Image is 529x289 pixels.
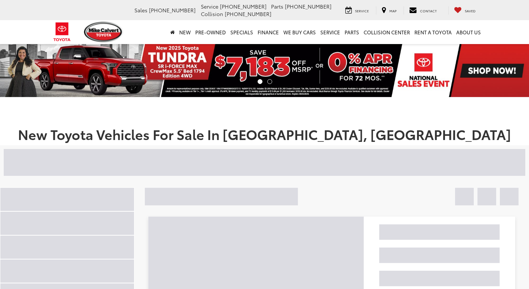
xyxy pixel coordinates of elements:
a: About Us [454,20,483,44]
span: Sales [134,6,147,14]
a: Home [168,20,177,44]
img: Mike Calvert Toyota [84,22,124,42]
span: Service [201,3,218,10]
a: Service [340,6,374,15]
span: Collision [201,10,223,18]
span: [PHONE_NUMBER] [285,3,332,10]
a: Service [318,20,342,44]
a: WE BUY CARS [281,20,318,44]
a: Finance [255,20,281,44]
span: Saved [465,8,476,13]
span: Map [389,8,396,13]
span: Parts [271,3,283,10]
span: Contact [420,8,437,13]
span: [PHONE_NUMBER] [225,10,271,18]
a: Contact [404,6,442,15]
img: Toyota [48,20,76,44]
a: My Saved Vehicles [448,6,481,15]
a: Parts [342,20,361,44]
a: Map [376,6,402,15]
a: Collision Center [361,20,412,44]
span: [PHONE_NUMBER] [220,3,267,10]
a: Pre-Owned [193,20,228,44]
a: Rent a Toyota [412,20,454,44]
span: [PHONE_NUMBER] [149,6,196,14]
a: Specials [228,20,255,44]
a: New [177,20,193,44]
span: Service [355,8,369,13]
